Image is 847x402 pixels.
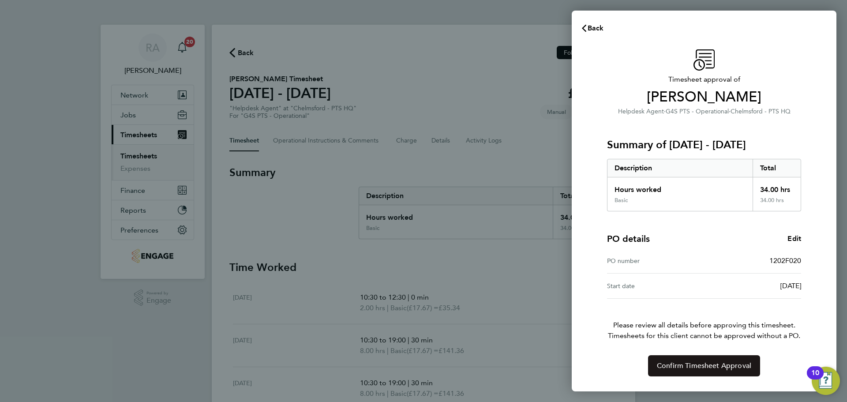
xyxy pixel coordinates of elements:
a: Edit [787,233,801,244]
div: Hours worked [607,177,753,197]
div: PO number [607,255,704,266]
div: Summary of 25 - 31 Aug 2025 [607,159,801,211]
button: Open Resource Center, 10 new notifications [812,367,840,395]
span: [PERSON_NAME] [607,88,801,106]
div: 34.00 hrs [753,197,801,211]
div: Total [753,159,801,177]
p: Please review all details before approving this timesheet. [596,299,812,341]
div: [DATE] [704,281,801,291]
span: Back [588,24,604,32]
span: Timesheet approval of [607,74,801,85]
h3: Summary of [DATE] - [DATE] [607,138,801,152]
span: · [729,108,731,115]
span: 1202F020 [769,256,801,265]
button: Confirm Timesheet Approval [648,355,760,376]
span: Chelmsford - PTS HQ [731,108,791,115]
span: Timesheets for this client cannot be approved without a PO. [596,331,812,341]
div: 10 [811,373,819,384]
div: Description [607,159,753,177]
div: 34.00 hrs [753,177,801,197]
div: Start date [607,281,704,291]
span: Confirm Timesheet Approval [657,361,751,370]
span: G4S PTS - Operational [666,108,729,115]
h4: PO details [607,233,650,245]
span: · [664,108,666,115]
div: Basic [615,197,628,204]
span: Edit [787,234,801,243]
button: Back [572,19,613,37]
span: Helpdesk Agent [618,108,664,115]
